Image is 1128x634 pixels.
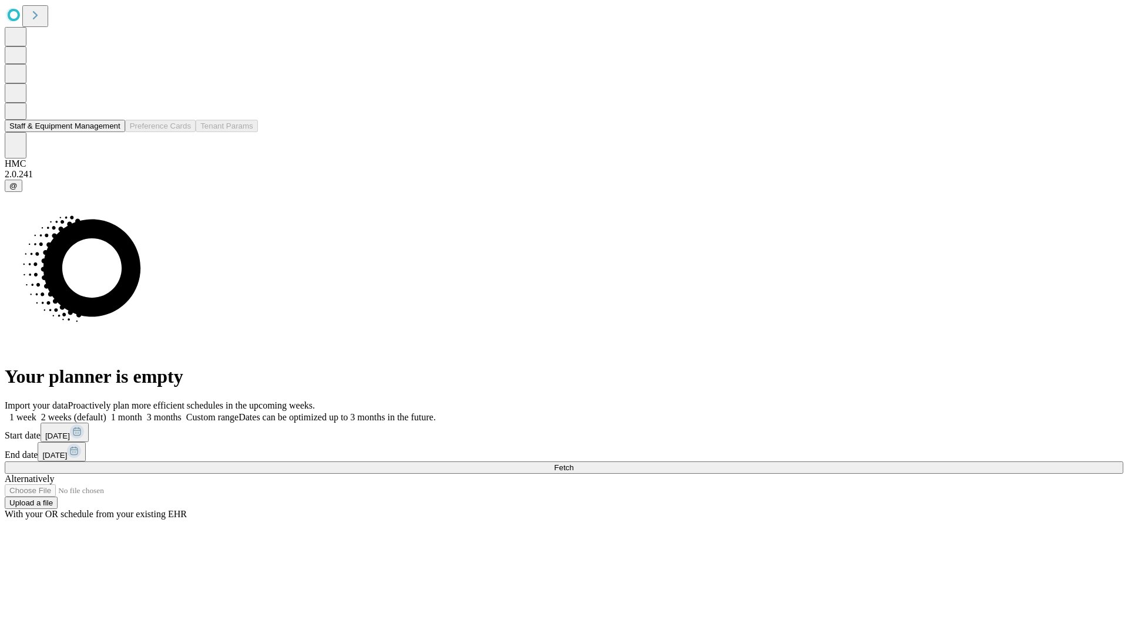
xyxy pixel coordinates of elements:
span: [DATE] [45,431,70,440]
span: Proactively plan more efficient schedules in the upcoming weeks. [68,400,315,410]
span: Fetch [554,463,573,472]
span: 1 week [9,412,36,422]
span: 1 month [111,412,142,422]
div: 2.0.241 [5,169,1123,180]
div: End date [5,442,1123,461]
button: Tenant Params [196,120,258,132]
span: Dates can be optimized up to 3 months in the future. [239,412,435,422]
h1: Your planner is empty [5,366,1123,387]
span: 3 months [147,412,182,422]
span: Alternatively [5,474,54,484]
button: @ [5,180,22,192]
span: 2 weeks (default) [41,412,106,422]
div: Start date [5,423,1123,442]
button: Fetch [5,461,1123,474]
button: Preference Cards [125,120,196,132]
span: @ [9,181,18,190]
div: HMC [5,158,1123,169]
button: [DATE] [41,423,89,442]
span: With your OR schedule from your existing EHR [5,509,187,519]
button: [DATE] [38,442,86,461]
button: Upload a file [5,497,58,509]
span: Custom range [186,412,239,422]
span: Import your data [5,400,68,410]
span: [DATE] [42,451,67,460]
button: Staff & Equipment Management [5,120,125,132]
